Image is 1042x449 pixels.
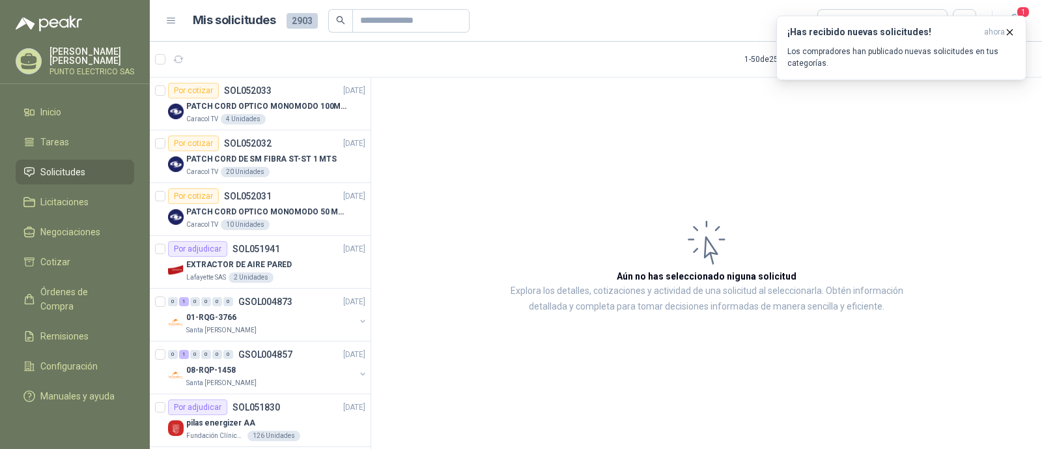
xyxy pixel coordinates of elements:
p: SOL051941 [232,244,280,253]
p: PATCH CORD OPTICO MONOMODO 50 MTS [186,206,348,218]
div: 0 [168,297,178,306]
a: Por adjudicarSOL051830[DATE] Company Logopilas energizer AAFundación Clínica Shaio126 Unidades [150,394,371,447]
div: 0 [212,350,222,359]
img: Company Logo [168,368,184,383]
span: Negociaciones [40,225,100,239]
a: Por cotizarSOL052031[DATE] Company LogoPATCH CORD OPTICO MONOMODO 50 MTSCaracol TV10 Unidades [150,183,371,236]
img: Company Logo [168,420,184,436]
span: ahora [984,27,1005,38]
a: Negociaciones [16,220,134,244]
p: Caracol TV [186,220,218,230]
p: [PERSON_NAME] [PERSON_NAME] [49,47,134,65]
div: 0 [201,297,211,306]
p: Lafayette SAS [186,272,226,283]
p: GSOL004857 [238,350,292,359]
h3: Aún no has seleccionado niguna solicitud [617,269,796,283]
img: Company Logo [168,262,184,278]
div: 1 - 50 de 2553 [744,49,829,70]
span: 1 [1016,6,1030,18]
a: 0 1 0 0 0 0 GSOL004873[DATE] Company Logo01-RQG-3766Santa [PERSON_NAME] [168,294,368,336]
div: Por cotizar [168,188,219,204]
span: Manuales y ayuda [40,389,115,403]
p: [DATE] [343,190,365,203]
div: 0 [168,350,178,359]
div: 10 Unidades [221,220,270,230]
p: PATCH CORD OPTICO MONOMODO 100MTS [186,100,348,113]
img: Company Logo [168,156,184,172]
a: Tareas [16,130,134,154]
div: 2 Unidades [229,272,274,283]
div: Por cotizar [168,136,219,151]
img: Company Logo [168,104,184,119]
p: Fundación Clínica Shaio [186,431,245,441]
p: [DATE] [343,243,365,255]
p: SOL051830 [232,403,280,412]
span: Remisiones [40,329,89,343]
div: 0 [223,350,233,359]
a: Por cotizarSOL052032[DATE] Company LogoPATCH CORD DE SM FIBRA ST-ST 1 MTSCaracol TV20 Unidades [150,130,371,183]
a: Inicio [16,100,134,124]
span: Configuración [40,359,98,373]
img: Company Logo [168,315,184,330]
p: GSOL004873 [238,297,292,306]
p: [DATE] [343,138,365,150]
p: Santa [PERSON_NAME] [186,378,257,388]
div: Por adjudicar [168,241,227,257]
img: Logo peakr [16,16,82,31]
p: pilas energizer AA [186,417,255,429]
p: Caracol TV [186,114,218,124]
p: 08-RQP-1458 [186,364,236,377]
p: Caracol TV [186,167,218,177]
span: Tareas [40,135,69,149]
p: [DATE] [343,349,365,361]
a: 0 1 0 0 0 0 GSOL004857[DATE] Company Logo08-RQP-1458Santa [PERSON_NAME] [168,347,368,388]
a: Solicitudes [16,160,134,184]
p: [DATE] [343,401,365,414]
span: Inicio [40,105,61,119]
p: Los compradores han publicado nuevas solicitudes en tus categorías. [787,46,1015,69]
p: SOL052032 [224,139,272,148]
span: Licitaciones [40,195,89,209]
div: 4 Unidades [221,114,266,124]
a: Configuración [16,354,134,379]
div: 1 [179,350,189,359]
button: 1 [1003,9,1026,33]
span: 2903 [287,13,318,29]
div: 0 [201,350,211,359]
p: [DATE] [343,85,365,97]
div: 0 [190,297,200,306]
div: Todas [826,14,853,28]
p: Explora los detalles, cotizaciones y actividad de una solicitud al seleccionarla. Obtén informaci... [501,283,912,315]
div: Por adjudicar [168,399,227,415]
div: 20 Unidades [221,167,270,177]
span: Cotizar [40,255,70,269]
a: Por cotizarSOL052033[DATE] Company LogoPATCH CORD OPTICO MONOMODO 100MTSCaracol TV4 Unidades [150,78,371,130]
img: Company Logo [168,209,184,225]
a: Manuales y ayuda [16,384,134,409]
div: 0 [190,350,200,359]
span: search [336,16,345,25]
p: SOL052033 [224,86,272,95]
p: EXTRACTOR DE AIRE PARED [186,259,292,271]
h1: Mis solicitudes [193,11,276,30]
a: Remisiones [16,324,134,349]
button: ¡Has recibido nuevas solicitudes!ahora Los compradores han publicado nuevas solicitudes en tus ca... [776,16,1026,80]
div: Por cotizar [168,83,219,98]
div: 0 [212,297,222,306]
a: Por adjudicarSOL051941[DATE] Company LogoEXTRACTOR DE AIRE PAREDLafayette SAS2 Unidades [150,236,371,289]
div: 126 Unidades [247,431,300,441]
p: Santa [PERSON_NAME] [186,325,257,336]
span: Solicitudes [40,165,85,179]
span: Órdenes de Compra [40,285,122,313]
h3: ¡Has recibido nuevas solicitudes! [787,27,979,38]
div: 1 [179,297,189,306]
p: 01-RQG-3766 [186,311,236,324]
a: Órdenes de Compra [16,280,134,319]
a: Cotizar [16,250,134,274]
p: SOL052031 [224,192,272,201]
a: Licitaciones [16,190,134,214]
p: PUNTO ELECTRICO SAS [49,68,134,76]
div: 0 [223,297,233,306]
p: [DATE] [343,296,365,308]
p: PATCH CORD DE SM FIBRA ST-ST 1 MTS [186,153,337,166]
